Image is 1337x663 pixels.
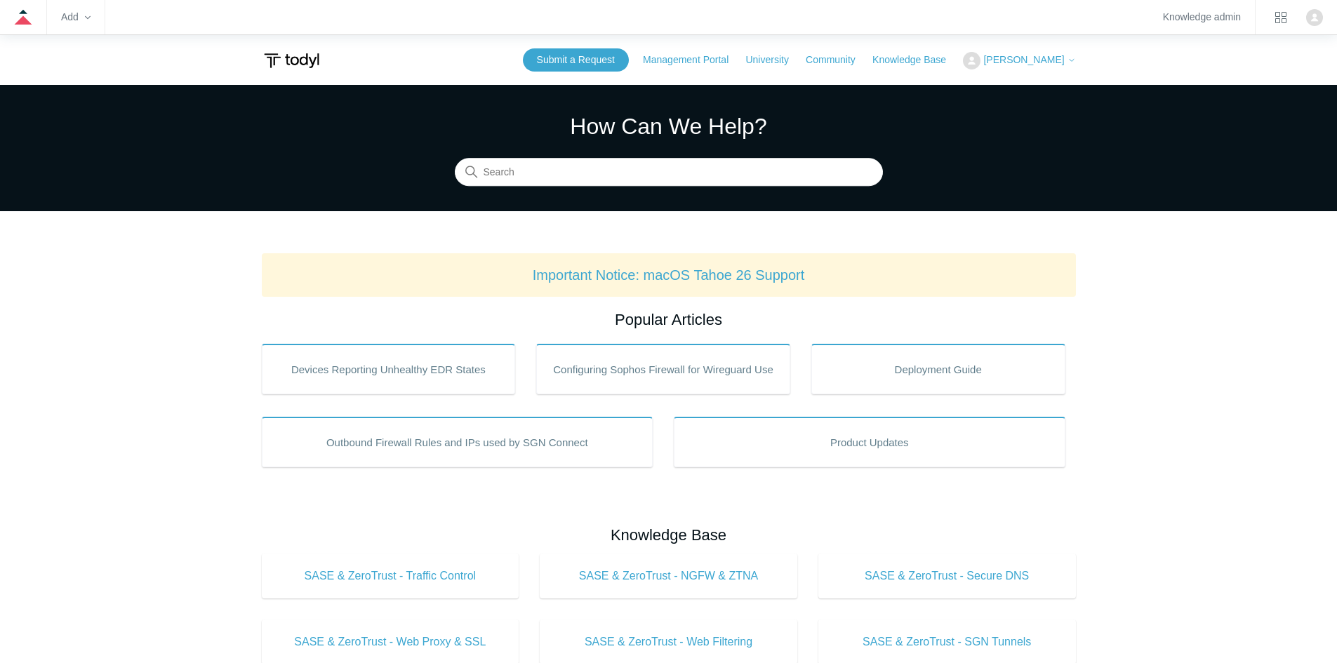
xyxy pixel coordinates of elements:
[674,417,1065,467] a: Product Updates
[561,634,776,650] span: SASE & ZeroTrust - Web Filtering
[540,554,797,598] a: SASE & ZeroTrust - NGFW & ZTNA
[536,344,790,394] a: Configuring Sophos Firewall for Wireguard Use
[523,48,629,72] a: Submit a Request
[455,159,883,187] input: Search
[262,417,653,467] a: Outbound Firewall Rules and IPs used by SGN Connect
[262,344,516,394] a: Devices Reporting Unhealthy EDR States
[533,267,805,283] a: Important Notice: macOS Tahoe 26 Support
[818,554,1076,598] a: SASE & ZeroTrust - Secure DNS
[745,53,802,67] a: University
[283,634,498,650] span: SASE & ZeroTrust - Web Proxy & SSL
[839,634,1055,650] span: SASE & ZeroTrust - SGN Tunnels
[262,554,519,598] a: SASE & ZeroTrust - Traffic Control
[839,568,1055,584] span: SASE & ZeroTrust - Secure DNS
[1306,9,1323,26] zd-hc-trigger: Click your profile icon to open the profile menu
[262,308,1076,331] h2: Popular Articles
[61,13,91,21] zd-hc-trigger: Add
[872,53,960,67] a: Knowledge Base
[1306,9,1323,26] img: user avatar
[262,523,1076,547] h2: Knowledge Base
[455,109,883,143] h1: How Can We Help?
[262,48,321,74] img: Todyl Support Center Help Center home page
[643,53,743,67] a: Management Portal
[806,53,870,67] a: Community
[561,568,776,584] span: SASE & ZeroTrust - NGFW & ZTNA
[983,54,1064,65] span: [PERSON_NAME]
[1163,13,1241,21] a: Knowledge admin
[283,568,498,584] span: SASE & ZeroTrust - Traffic Control
[963,52,1075,69] button: [PERSON_NAME]
[811,344,1065,394] a: Deployment Guide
